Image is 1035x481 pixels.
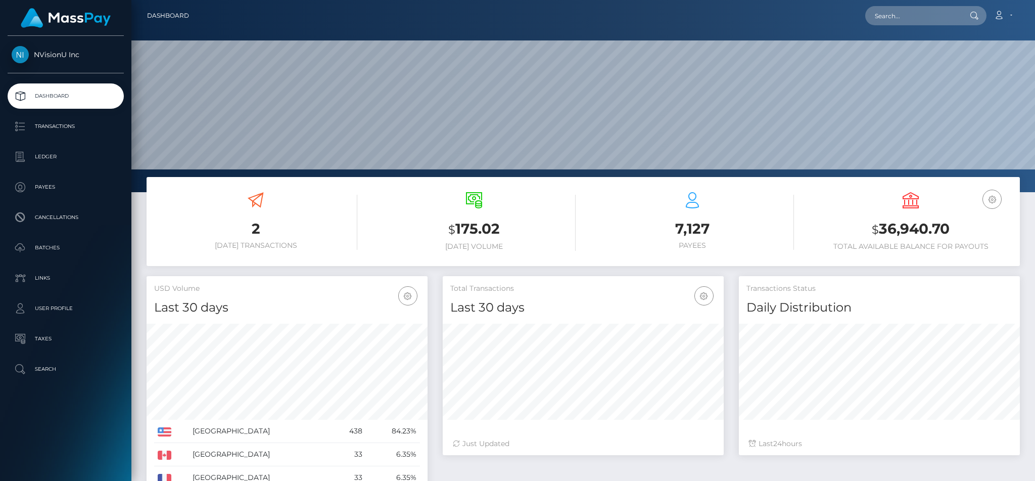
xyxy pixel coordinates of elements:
img: US.png [158,427,171,436]
span: 24 [773,439,782,448]
img: NVisionU Inc [12,46,29,63]
a: Payees [8,174,124,200]
div: Just Updated [453,439,714,449]
h5: USD Volume [154,284,420,294]
a: Links [8,266,124,291]
h5: Transactions Status [746,284,1012,294]
td: 6.35% [366,443,420,466]
h3: 36,940.70 [809,219,1012,240]
h4: Last 30 days [450,299,716,317]
a: User Profile [8,296,124,321]
p: Dashboard [12,89,120,104]
p: Payees [12,180,120,195]
a: Transactions [8,114,124,139]
h4: Last 30 days [154,299,420,317]
div: Last hours [749,439,1010,449]
td: 84.23% [366,420,420,443]
h3: 7,127 [591,219,794,239]
img: CA.png [158,451,171,460]
td: 33 [332,443,366,466]
small: $ [872,223,879,237]
input: Search... [865,6,960,25]
a: Ledger [8,144,124,169]
a: Batches [8,235,124,260]
span: NVisionU Inc [8,50,124,59]
h6: [DATE] Volume [372,242,576,251]
img: MassPay Logo [21,8,111,28]
h6: Total Available Balance for Payouts [809,242,1012,251]
td: [GEOGRAPHIC_DATA] [189,420,332,443]
td: [GEOGRAPHIC_DATA] [189,443,332,466]
a: Dashboard [147,5,189,26]
p: Cancellations [12,210,120,225]
a: Taxes [8,326,124,352]
p: Taxes [12,331,120,346]
h4: Daily Distribution [746,299,1012,317]
p: User Profile [12,301,120,316]
h6: Payees [591,241,794,250]
p: Ledger [12,149,120,164]
h5: Total Transactions [450,284,716,294]
p: Links [12,271,120,286]
a: Search [8,357,124,382]
p: Batches [12,240,120,255]
p: Transactions [12,119,120,134]
p: Search [12,362,120,377]
a: Dashboard [8,83,124,109]
small: $ [448,223,455,237]
td: 438 [332,420,366,443]
h3: 2 [154,219,357,239]
h3: 175.02 [372,219,576,240]
h6: [DATE] Transactions [154,241,357,250]
a: Cancellations [8,205,124,230]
